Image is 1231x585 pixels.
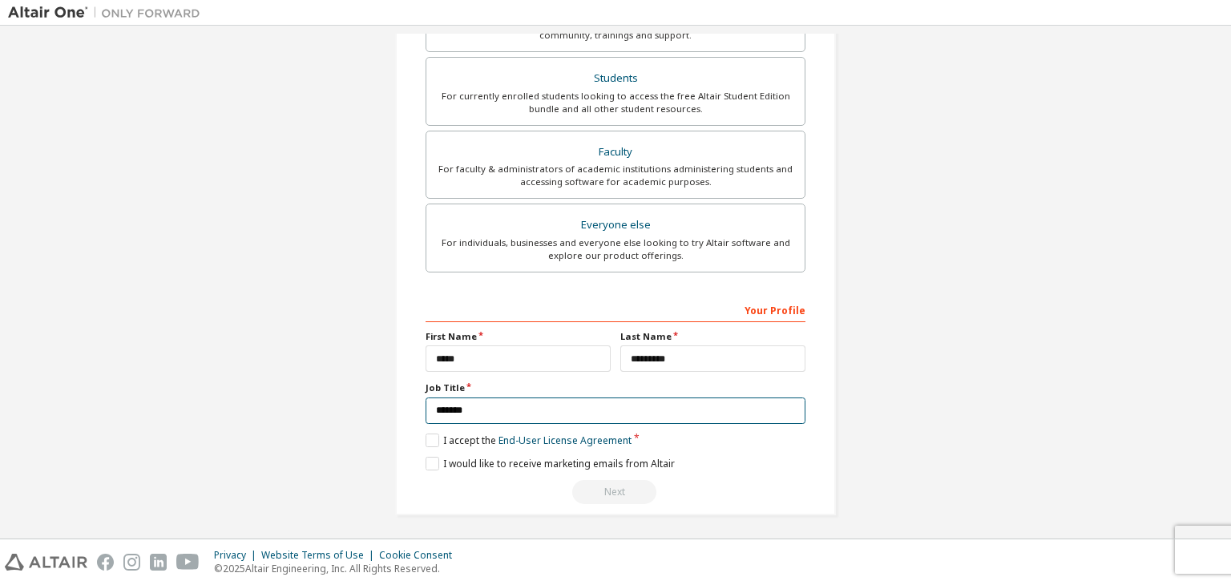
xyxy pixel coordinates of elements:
[97,554,114,571] img: facebook.svg
[8,5,208,21] img: Altair One
[379,549,462,562] div: Cookie Consent
[176,554,200,571] img: youtube.svg
[436,214,795,236] div: Everyone else
[436,236,795,262] div: For individuals, businesses and everyone else looking to try Altair software and explore our prod...
[150,554,167,571] img: linkedin.svg
[426,381,805,394] label: Job Title
[261,549,379,562] div: Website Terms of Use
[436,67,795,90] div: Students
[214,562,462,575] p: © 2025 Altair Engineering, Inc. All Rights Reserved.
[498,434,632,447] a: End-User License Agreement
[214,549,261,562] div: Privacy
[436,141,795,163] div: Faculty
[426,434,632,447] label: I accept the
[436,90,795,115] div: For currently enrolled students looking to access the free Altair Student Edition bundle and all ...
[5,554,87,571] img: altair_logo.svg
[123,554,140,571] img: instagram.svg
[620,330,805,343] label: Last Name
[426,297,805,322] div: Your Profile
[436,163,795,188] div: For faculty & administrators of academic institutions administering students and accessing softwa...
[426,457,675,470] label: I would like to receive marketing emails from Altair
[426,330,611,343] label: First Name
[426,480,805,504] div: Email already exists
